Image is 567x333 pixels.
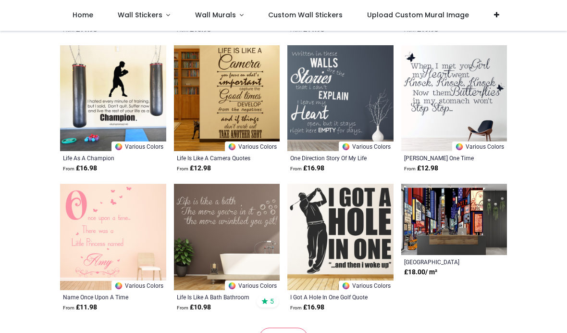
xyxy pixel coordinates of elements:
img: Color Wheel [114,142,123,151]
strong: £ 11.98 [63,303,97,312]
a: Life As A Champion [PERSON_NAME] Quote [63,154,143,162]
span: From [404,27,416,33]
strong: £ 16.98 [63,164,97,173]
a: I Got A Hole In One Golf Quote [290,293,370,301]
a: Various Colors [225,281,280,290]
img: Color Wheel [455,142,464,151]
img: I Got A Hole In One Golf Quote Wall Sticker [287,184,394,290]
a: Various Colors [452,141,507,151]
span: From [177,305,188,310]
img: Color Wheel [342,282,350,290]
img: Color Wheel [228,142,236,151]
a: Various Colors [225,141,280,151]
span: From [290,305,302,310]
a: [GEOGRAPHIC_DATA] [US_STATE] At Night Wallpaper [404,258,484,266]
strong: £ 12.98 [404,164,438,173]
img: Life Is Like A Camera Quotes Wall Sticker [174,45,280,152]
span: From [290,166,302,171]
img: Times Square New York At Night Wall Mural Wallpaper [401,184,507,255]
img: Color Wheel [228,282,236,290]
img: One Direction Story Of My Life Wall Sticker [287,45,394,152]
strong: £ 18.00 / m² [404,268,437,277]
a: Various Colors [339,141,394,151]
a: [PERSON_NAME] One Time Lyrics [404,154,484,162]
a: Life Is Like A Bath Bathroom Quote [177,293,257,301]
img: Life As A Champion Muhammad Ali Quote Wall Sticker [60,45,166,152]
span: Custom Wall Stickers [268,10,343,20]
span: From [63,305,74,310]
strong: £ 12.98 [177,164,211,173]
img: Life Is Like A Bath Bathroom Quote Wall Sticker [174,184,280,290]
a: Various Colors [111,141,166,151]
img: Color Wheel [114,282,123,290]
span: From [177,27,188,33]
strong: £ 16.98 [290,164,324,173]
span: From [177,166,188,171]
a: Various Colors [339,281,394,290]
span: Upload Custom Mural Image [367,10,469,20]
span: From [404,166,416,171]
span: From [63,166,74,171]
span: Wall Murals [195,10,236,20]
a: One Direction Story Of My Life [290,154,370,162]
strong: £ 16.98 [290,303,324,312]
img: Personalised Name Once Upon A Time Wall Sticker [60,184,166,290]
a: Various Colors [111,281,166,290]
a: Life Is Like A Camera Quotes [177,154,257,162]
span: From [63,27,74,33]
img: Color Wheel [342,142,350,151]
span: Wall Stickers [118,10,162,20]
img: Justin Bieber One Time Lyrics Wall Sticker [401,45,507,152]
span: Home [73,10,93,20]
span: 5 [270,297,274,306]
a: Name Once Upon A Time [63,293,143,301]
span: From [290,27,302,33]
strong: £ 10.98 [177,303,211,312]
